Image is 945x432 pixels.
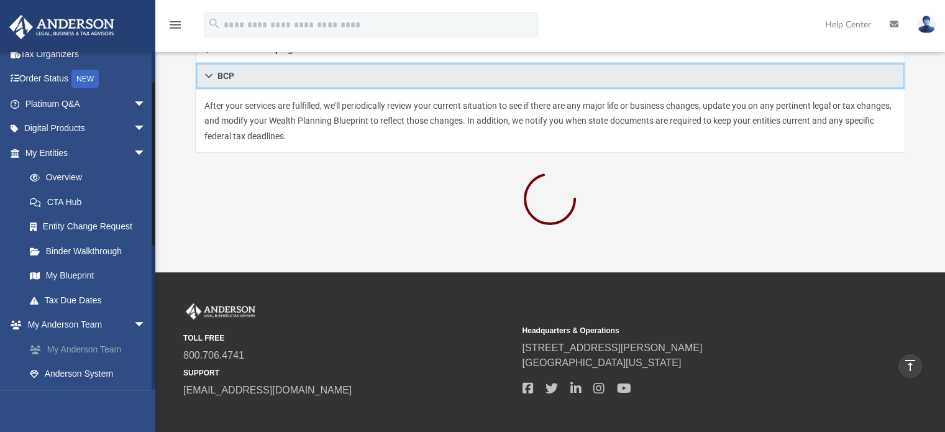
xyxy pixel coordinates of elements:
[17,386,165,411] a: Client Referrals
[168,17,183,32] i: menu
[17,239,165,264] a: Binder Walkthrough
[17,337,165,362] a: My Anderson Team
[9,313,165,338] a: My Anderson Teamarrow_drop_down
[134,313,158,338] span: arrow_drop_down
[9,67,165,92] a: Order StatusNEW
[17,288,165,313] a: Tax Due Dates
[208,17,221,30] i: search
[71,70,99,88] div: NEW
[917,16,936,34] img: User Pic
[183,367,513,379] small: SUPPORT
[183,333,513,344] small: TOLL FREE
[17,362,165,387] a: Anderson System
[134,116,158,142] span: arrow_drop_down
[17,190,165,214] a: CTA Hub
[217,45,293,53] span: Tax & Bookkeeping
[134,91,158,117] span: arrow_drop_down
[183,303,258,319] img: Anderson Advisors Platinum Portal
[217,71,234,80] span: BCP
[17,214,165,239] a: Entity Change Request
[9,42,165,67] a: Tax Organizers
[522,325,852,336] small: Headquarters & Operations
[17,264,158,288] a: My Blueprint
[522,357,681,368] a: [GEOGRAPHIC_DATA][US_STATE]
[897,353,923,379] a: vertical_align_top
[903,358,918,373] i: vertical_align_top
[195,90,906,154] div: BCP
[17,165,165,190] a: Overview
[9,140,165,165] a: My Entitiesarrow_drop_down
[9,91,165,116] a: Platinum Q&Aarrow_drop_down
[9,116,165,141] a: Digital Productsarrow_drop_down
[183,350,244,361] a: 800.706.4741
[6,15,118,39] img: Anderson Advisors Platinum Portal
[195,63,906,90] a: BCP
[134,140,158,166] span: arrow_drop_down
[204,98,897,144] p: After your services are fulfilled, we’ll periodically review your current situation to see if the...
[183,385,352,395] a: [EMAIL_ADDRESS][DOMAIN_NAME]
[522,342,702,353] a: [STREET_ADDRESS][PERSON_NAME]
[168,24,183,32] a: menu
